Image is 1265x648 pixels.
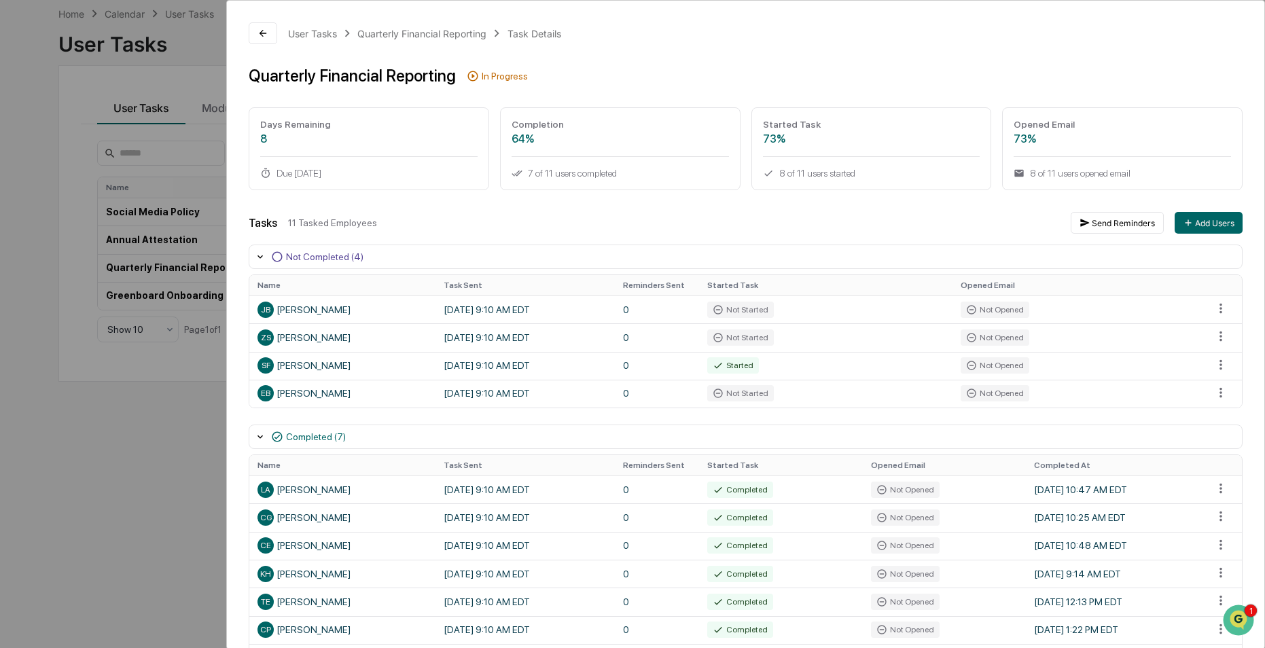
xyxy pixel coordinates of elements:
[1026,560,1205,588] td: [DATE] 9:14 AM EDT
[763,168,980,179] div: 8 of 11 users started
[249,455,435,475] th: Name
[14,242,24,253] div: 🖐️
[135,300,164,310] span: Pylon
[286,251,363,262] div: Not Completed (4)
[961,357,1029,374] div: Not Opened
[707,594,773,610] div: Completed
[615,560,699,588] td: 0
[1014,132,1231,145] div: 73%
[707,509,773,526] div: Completed
[707,482,773,498] div: Completed
[1026,475,1205,503] td: [DATE] 10:47 AM EDT
[288,217,1060,228] div: 11 Tasked Employees
[260,119,478,130] div: Days Remaining
[435,275,615,295] th: Task Sent
[1026,616,1205,644] td: [DATE] 1:22 PM EDT
[961,385,1029,401] div: Not Opened
[435,560,615,588] td: [DATE] 9:10 AM EDT
[435,455,615,475] th: Task Sent
[262,361,270,370] span: SF
[93,236,174,260] a: 🗄️Attestations
[1222,603,1258,640] iframe: Open customer support
[871,622,940,638] div: Not Opened
[231,108,247,124] button: Start new chat
[507,28,561,39] div: Task Details
[615,616,699,644] td: 0
[435,380,615,408] td: [DATE] 9:10 AM EDT
[120,185,148,196] span: [DATE]
[1071,212,1164,234] button: Send Reminders
[615,455,699,475] th: Reminders Sent
[249,275,435,295] th: Name
[961,302,1029,318] div: Not Opened
[260,132,478,145] div: 8
[260,541,271,550] span: CE
[261,597,270,607] span: TE
[615,588,699,615] td: 0
[615,275,699,295] th: Reminders Sent
[615,352,699,380] td: 0
[707,537,773,554] div: Completed
[257,482,427,498] div: [PERSON_NAME]
[261,485,270,494] span: LA
[871,509,940,526] div: Not Opened
[257,537,427,554] div: [PERSON_NAME]
[257,385,427,401] div: [PERSON_NAME]
[482,71,528,82] div: In Progress
[61,104,223,118] div: Start new chat
[260,168,478,179] div: Due [DATE]
[435,295,615,323] td: [DATE] 9:10 AM EDT
[1026,503,1205,531] td: [DATE] 10:25 AM EDT
[1175,212,1243,234] button: Add Users
[615,295,699,323] td: 0
[871,482,940,498] div: Not Opened
[763,132,980,145] div: 73%
[257,302,427,318] div: [PERSON_NAME]
[435,352,615,380] td: [DATE] 9:10 AM EDT
[260,513,272,522] span: CG
[8,262,91,286] a: 🔎Data Lookup
[707,385,774,401] div: Not Started
[112,241,168,255] span: Attestations
[257,622,427,638] div: [PERSON_NAME]
[615,503,699,531] td: 0
[512,119,729,130] div: Completion
[435,503,615,531] td: [DATE] 9:10 AM EDT
[257,357,427,374] div: [PERSON_NAME]
[435,323,615,351] td: [DATE] 9:10 AM EDT
[14,268,24,279] div: 🔎
[257,509,427,526] div: [PERSON_NAME]
[8,236,93,260] a: 🖐️Preclearance
[952,275,1205,295] th: Opened Email
[615,323,699,351] td: 0
[1026,455,1205,475] th: Completed At
[1026,588,1205,615] td: [DATE] 12:13 PM EDT
[61,118,187,128] div: We're available if you need us!
[27,241,88,255] span: Preclearance
[512,132,729,145] div: 64%
[261,389,270,398] span: EB
[615,532,699,560] td: 0
[1026,532,1205,560] td: [DATE] 10:48 AM EDT
[27,267,86,281] span: Data Lookup
[1014,168,1231,179] div: 8 of 11 users opened email
[615,475,699,503] td: 0
[29,104,53,128] img: 8933085812038_c878075ebb4cc5468115_72.jpg
[42,185,110,196] span: [PERSON_NAME]
[707,622,773,638] div: Completed
[763,119,980,130] div: Started Task
[1014,119,1231,130] div: Opened Email
[435,588,615,615] td: [DATE] 9:10 AM EDT
[699,275,952,295] th: Started Task
[615,380,699,408] td: 0
[707,329,774,346] div: Not Started
[707,302,774,318] div: Not Started
[286,431,346,442] div: Completed (7)
[435,616,615,644] td: [DATE] 9:10 AM EDT
[14,151,91,162] div: Past conversations
[699,455,862,475] th: Started Task
[14,29,247,50] p: How can we help?
[871,537,940,554] div: Not Opened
